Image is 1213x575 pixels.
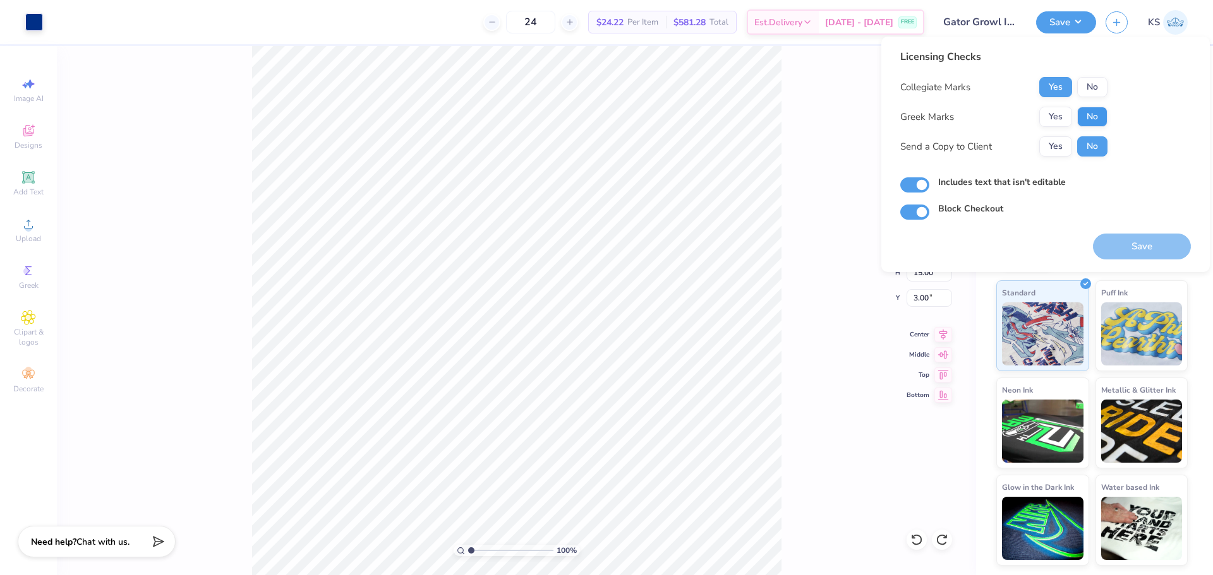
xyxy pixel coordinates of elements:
span: Per Item [627,16,658,29]
span: Glow in the Dark Ink [1002,480,1074,494]
div: Send a Copy to Client [900,139,992,154]
span: 100 % [557,545,577,556]
span: $24.22 [596,16,624,29]
div: Greek Marks [900,110,954,124]
span: Top [907,370,929,379]
input: – – [506,11,555,33]
span: Center [907,330,929,339]
span: [DATE] - [DATE] [825,16,893,29]
img: Standard [1002,302,1083,365]
label: Includes text that isn't editable [938,175,1066,189]
span: Middle [907,350,929,359]
button: Yes [1039,136,1072,157]
span: Add Text [13,187,44,197]
span: Est. Delivery [754,16,802,29]
img: Metallic & Glitter Ink [1101,400,1183,463]
div: Licensing Checks [900,49,1107,64]
span: Bottom [907,391,929,400]
img: Kath Sales [1163,10,1188,35]
img: Puff Ink [1101,302,1183,365]
input: Untitled Design [934,9,1027,35]
img: Neon Ink [1002,400,1083,463]
img: Glow in the Dark Ink [1002,497,1083,560]
span: Total [709,16,728,29]
span: Neon Ink [1002,383,1033,396]
span: FREE [901,18,914,27]
span: Upload [16,234,41,244]
label: Block Checkout [938,202,1003,215]
img: Water based Ink [1101,497,1183,560]
button: No [1077,107,1107,127]
span: Puff Ink [1101,286,1128,299]
span: Image AI [14,93,44,104]
button: Save [1036,11,1096,33]
button: No [1077,77,1107,97]
button: Yes [1039,77,1072,97]
a: KS [1148,10,1188,35]
span: $581.28 [673,16,706,29]
span: Metallic & Glitter Ink [1101,383,1176,396]
button: No [1077,136,1107,157]
span: Water based Ink [1101,480,1159,494]
span: Greek [19,280,39,290]
div: Collegiate Marks [900,80,970,95]
button: Yes [1039,107,1072,127]
span: Decorate [13,384,44,394]
span: KS [1148,15,1160,30]
span: Standard [1002,286,1035,299]
strong: Need help? [31,536,76,548]
span: Designs [15,140,42,150]
span: Clipart & logos [6,327,51,347]
span: Chat with us. [76,536,130,548]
